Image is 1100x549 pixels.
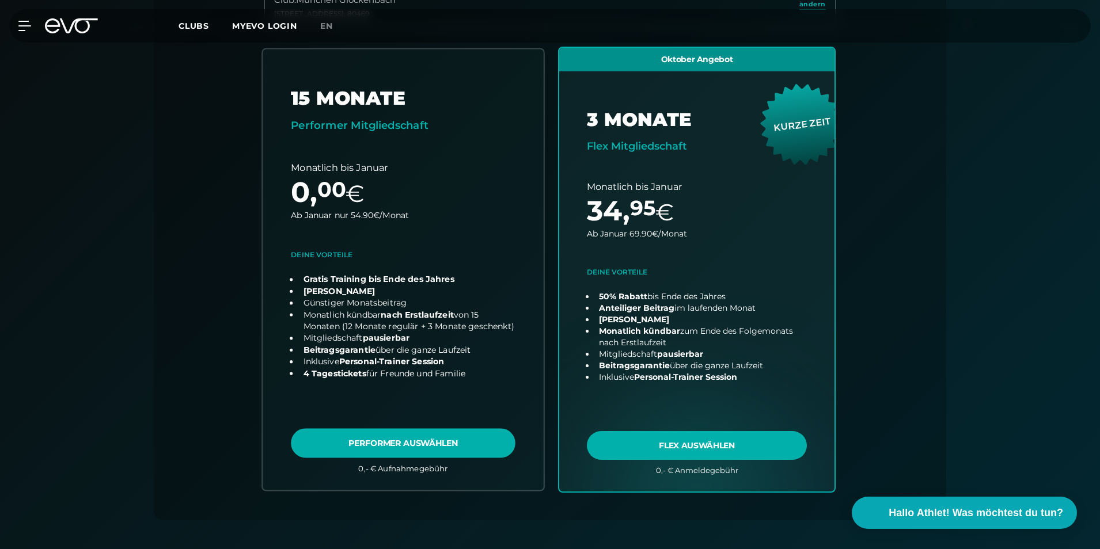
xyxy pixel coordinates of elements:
[179,21,209,31] span: Clubs
[889,505,1063,521] span: Hallo Athlet! Was möchtest du tun?
[320,20,347,33] a: en
[232,21,297,31] a: MYEVO LOGIN
[559,48,835,492] a: choose plan
[320,21,333,31] span: en
[179,20,232,31] a: Clubs
[263,49,544,490] a: choose plan
[852,497,1077,529] button: Hallo Athlet! Was möchtest du tun?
